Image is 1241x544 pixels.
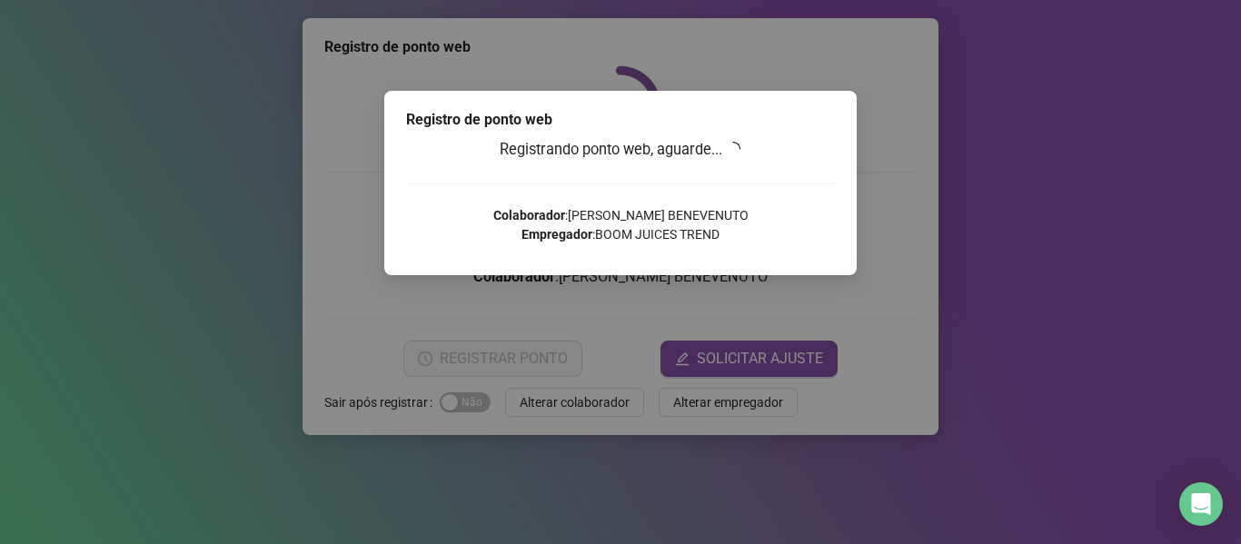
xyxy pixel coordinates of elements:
div: Open Intercom Messenger [1179,482,1223,526]
span: loading [723,138,744,159]
strong: Colaborador [493,208,565,223]
div: Registro de ponto web [406,109,835,131]
strong: Empregador [521,227,592,242]
p: : [PERSON_NAME] BENEVENUTO : BOOM JUICES TREND [406,206,835,244]
h3: Registrando ponto web, aguarde... [406,138,835,162]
